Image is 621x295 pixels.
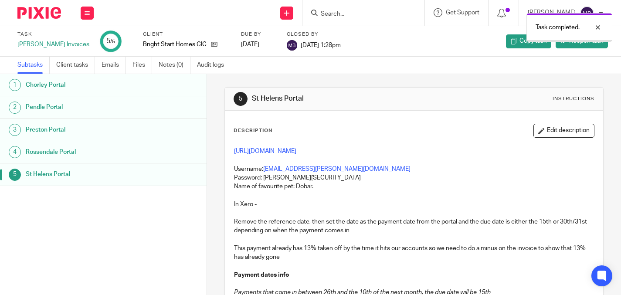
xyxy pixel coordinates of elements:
[234,182,594,191] p: Name of favourite pet: Dobar.
[533,124,594,138] button: Edit description
[9,146,21,158] div: 4
[143,31,230,38] label: Client
[9,124,21,136] div: 3
[234,244,594,262] p: This payment already has 13% taken off by the time it hits our accounts so we need to do a minus ...
[132,57,152,74] a: Files
[234,165,594,173] p: Username:
[26,78,141,92] h1: Chorley Portal
[9,102,21,114] div: 2
[252,94,432,103] h1: St Helens Portal
[9,169,21,181] div: 5
[17,40,89,49] div: [PERSON_NAME] Invoices
[110,39,115,44] small: /5
[241,31,276,38] label: Due by
[17,57,50,74] a: Subtasks
[26,146,141,159] h1: Rossendale Portal
[536,23,580,32] p: Task completed.
[301,42,341,48] span: [DATE] 1:28pm
[197,57,231,74] a: Audit logs
[287,31,341,38] label: Closed by
[553,95,594,102] div: Instructions
[26,168,141,181] h1: St Helens Portal
[106,36,115,46] div: 5
[234,173,594,182] p: Password: [PERSON_NAME][SECURITY_DATA]
[56,57,95,74] a: Client tasks
[159,57,190,74] a: Notes (0)
[234,148,296,154] a: [URL][DOMAIN_NAME]
[143,40,207,49] p: Bright Start Homes CIC
[9,79,21,91] div: 1
[17,31,89,38] label: Task
[234,200,594,209] p: In Xero -
[234,272,289,278] strong: Payment dates info
[26,101,141,114] h1: Pendle Portal
[102,57,126,74] a: Emails
[241,40,276,49] div: [DATE]
[234,92,248,106] div: 5
[234,217,594,235] p: Remove the reference date, then set the date as the payment date from the portal and the due date...
[234,127,272,134] p: Description
[17,7,61,19] img: Pixie
[263,166,411,172] a: [EMAIL_ADDRESS][PERSON_NAME][DOMAIN_NAME]
[26,123,141,136] h1: Preston Portal
[580,6,594,20] img: svg%3E
[287,40,297,51] img: svg%3E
